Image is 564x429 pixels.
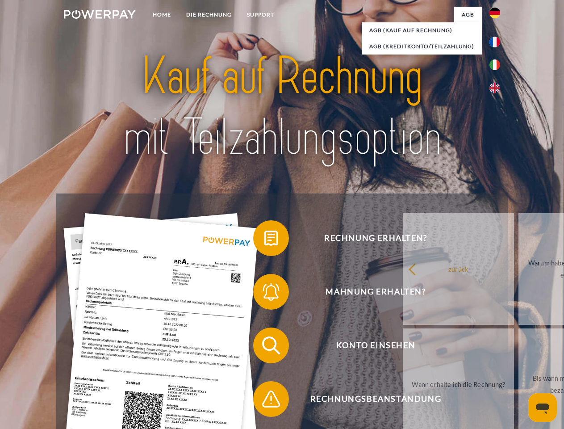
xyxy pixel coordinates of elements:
[260,227,282,249] img: qb_bill.svg
[489,59,500,70] img: it
[408,263,509,275] div: zurück
[239,7,282,23] a: SUPPORT
[408,378,509,390] div: Wann erhalte ich die Rechnung?
[266,381,485,417] span: Rechnungsbeanstandung
[253,274,485,310] button: Mahnung erhalten?
[253,381,485,417] button: Rechnungsbeanstandung
[528,393,557,422] iframe: Schaltfläche zum Öffnen des Messaging-Fensters
[145,7,179,23] a: Home
[179,7,239,23] a: DIE RECHNUNG
[260,388,282,410] img: qb_warning.svg
[489,83,500,93] img: en
[260,281,282,303] img: qb_bell.svg
[266,328,485,363] span: Konto einsehen
[362,22,482,38] a: AGB (Kauf auf Rechnung)
[362,38,482,55] a: AGB (Kreditkonto/Teilzahlung)
[260,334,282,357] img: qb_search.svg
[489,37,500,47] img: fr
[454,7,482,23] a: agb
[85,43,479,171] img: title-powerpay_de.svg
[253,220,485,256] button: Rechnung erhalten?
[266,274,485,310] span: Mahnung erhalten?
[489,8,500,18] img: de
[64,10,136,19] img: logo-powerpay-white.svg
[253,328,485,363] button: Konto einsehen
[266,220,485,256] span: Rechnung erhalten?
